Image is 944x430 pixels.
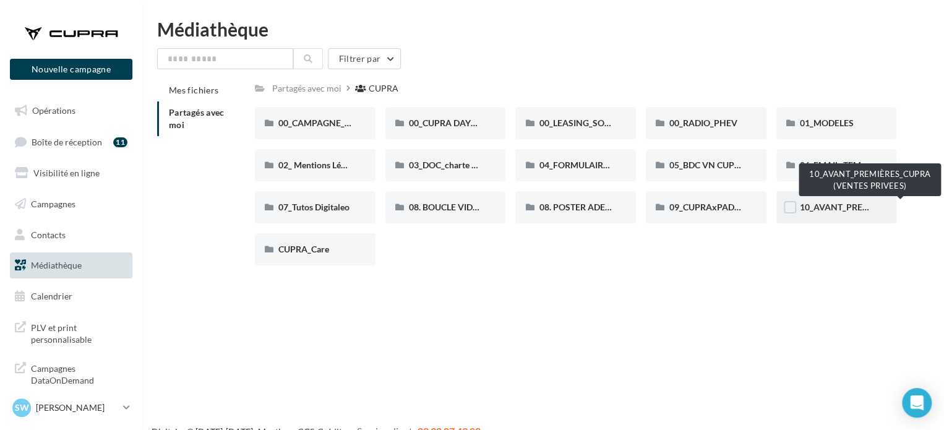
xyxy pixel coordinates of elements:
[7,222,135,248] a: Contacts
[10,396,132,419] a: SW [PERSON_NAME]
[31,360,127,387] span: Campagnes DataOnDemand
[800,160,943,170] span: 06_EMAIL_TEMPLATE HTML CUPRA
[799,163,941,196] div: 10_AVANT_PREMIÈRES_CUPRA (VENTES PRIVEES)
[669,118,737,128] span: 00_RADIO_PHEV
[7,129,135,155] a: Boîte de réception11
[7,283,135,309] a: Calendrier
[31,260,82,270] span: Médiathèque
[15,402,29,414] span: SW
[169,107,225,130] span: Partagés avec moi
[539,202,617,212] span: 08. POSTER ADEME
[7,355,135,392] a: Campagnes DataOnDemand
[31,229,66,239] span: Contacts
[272,82,341,95] div: Partagés avec moi
[7,160,135,186] a: Visibilité en ligne
[169,85,218,95] span: Mes fichiers
[113,137,127,147] div: 11
[369,82,398,95] div: CUPRA
[800,118,854,128] span: 01_MODELES
[278,244,329,254] span: CUPRA_Care
[539,160,723,170] span: 04_FORMULAIRE DES DEMANDES CRÉATIVES
[328,48,401,69] button: Filtrer par
[409,160,571,170] span: 03_DOC_charte graphique et GUIDELINES
[7,191,135,217] a: Campagnes
[10,59,132,80] button: Nouvelle campagne
[36,402,118,414] p: [PERSON_NAME]
[539,118,677,128] span: 00_LEASING_SOCIAL_ÉLECTRIQUE
[278,160,360,170] span: 02_ Mentions Légales
[31,319,127,346] span: PLV et print personnalisable
[669,160,746,170] span: 05_BDC VN CUPRA
[32,105,75,116] span: Opérations
[278,202,350,212] span: 07_Tutos Digitaleo
[669,202,744,212] span: 09_CUPRAxPADEL
[409,202,572,212] span: 08. BOUCLE VIDEO ECRAN SHOWROOM
[157,20,929,38] div: Médiathèque
[7,252,135,278] a: Médiathèque
[31,291,72,301] span: Calendrier
[7,314,135,351] a: PLV et print personnalisable
[33,168,100,178] span: Visibilité en ligne
[32,136,102,147] span: Boîte de réception
[409,118,499,128] span: 00_CUPRA DAYS (JPO)
[902,388,932,418] div: Open Intercom Messenger
[278,118,394,128] span: 00_CAMPAGNE_SEPTEMBRE
[7,98,135,124] a: Opérations
[31,199,75,209] span: Campagnes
